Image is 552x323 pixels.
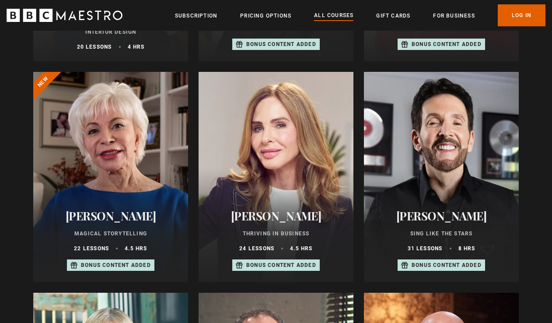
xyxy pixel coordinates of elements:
[77,43,112,51] p: 20 lessons
[239,245,274,252] p: 24 lessons
[290,245,312,252] p: 4.5 hrs
[44,28,178,36] p: Interior Design
[199,72,353,282] a: [PERSON_NAME] Thriving in Business 24 lessons 4.5 hrs Bonus content added
[364,72,519,282] a: [PERSON_NAME] Sing Like the Stars 31 lessons 8 hrs Bonus content added
[376,11,410,20] a: Gift Cards
[433,11,475,20] a: For business
[246,261,316,269] p: Bonus content added
[175,4,545,26] nav: Primary
[374,230,508,238] p: Sing Like the Stars
[412,261,482,269] p: Bonus content added
[74,245,109,252] p: 22 lessons
[246,40,316,48] p: Bonus content added
[7,9,122,22] svg: BBC Maestro
[44,230,178,238] p: Magical Storytelling
[374,209,508,223] h2: [PERSON_NAME]
[81,261,151,269] p: Bonus content added
[314,11,353,21] a: All Courses
[128,43,145,51] p: 4 hrs
[33,72,188,282] a: [PERSON_NAME] Magical Storytelling 22 lessons 4.5 hrs Bonus content added New
[458,245,475,252] p: 8 hrs
[125,245,147,252] p: 4.5 hrs
[408,245,443,252] p: 31 lessons
[175,11,217,20] a: Subscription
[240,11,291,20] a: Pricing Options
[498,4,545,26] a: Log In
[209,209,343,223] h2: [PERSON_NAME]
[412,40,482,48] p: Bonus content added
[44,209,178,223] h2: [PERSON_NAME]
[209,230,343,238] p: Thriving in Business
